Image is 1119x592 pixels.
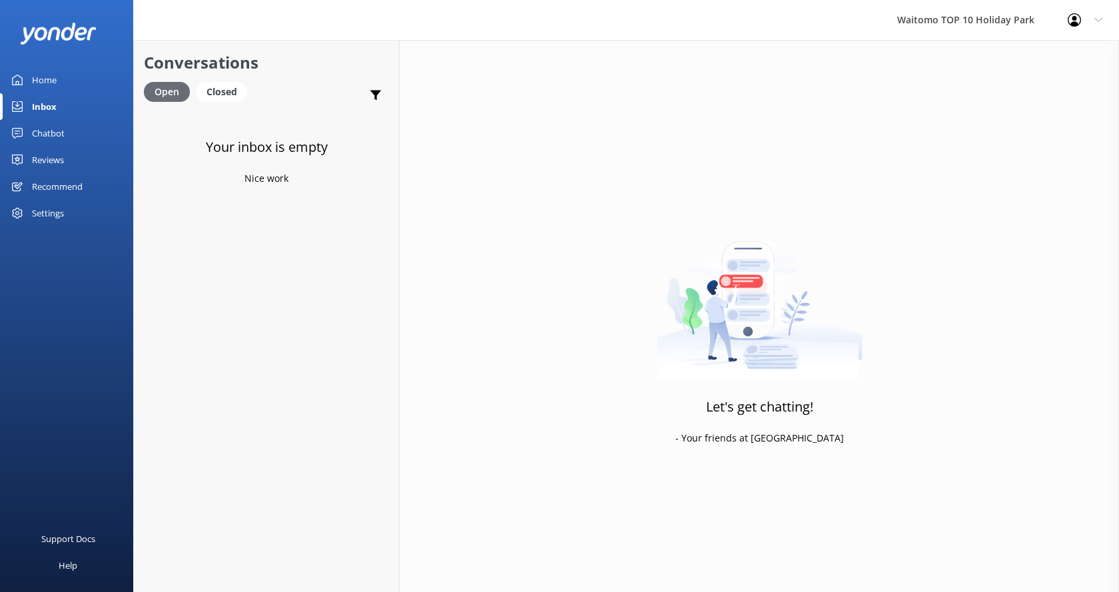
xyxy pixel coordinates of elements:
div: Reviews [32,147,64,173]
div: Support Docs [41,525,95,552]
h3: Your inbox is empty [206,137,328,158]
div: Home [32,67,57,93]
a: Open [144,84,196,99]
h3: Let's get chatting! [706,396,813,418]
img: yonder-white-logo.png [20,23,97,45]
p: - Your friends at [GEOGRAPHIC_DATA] [675,431,844,445]
div: Help [59,552,77,579]
div: Settings [32,200,64,226]
p: Nice work [244,171,288,186]
img: artwork of a man stealing a conversation from at giant smartphone [657,213,863,380]
div: Recommend [32,173,83,200]
div: Closed [196,82,247,102]
div: Chatbot [32,120,65,147]
h2: Conversations [144,50,389,75]
div: Open [144,82,190,102]
a: Closed [196,84,254,99]
div: Inbox [32,93,57,120]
